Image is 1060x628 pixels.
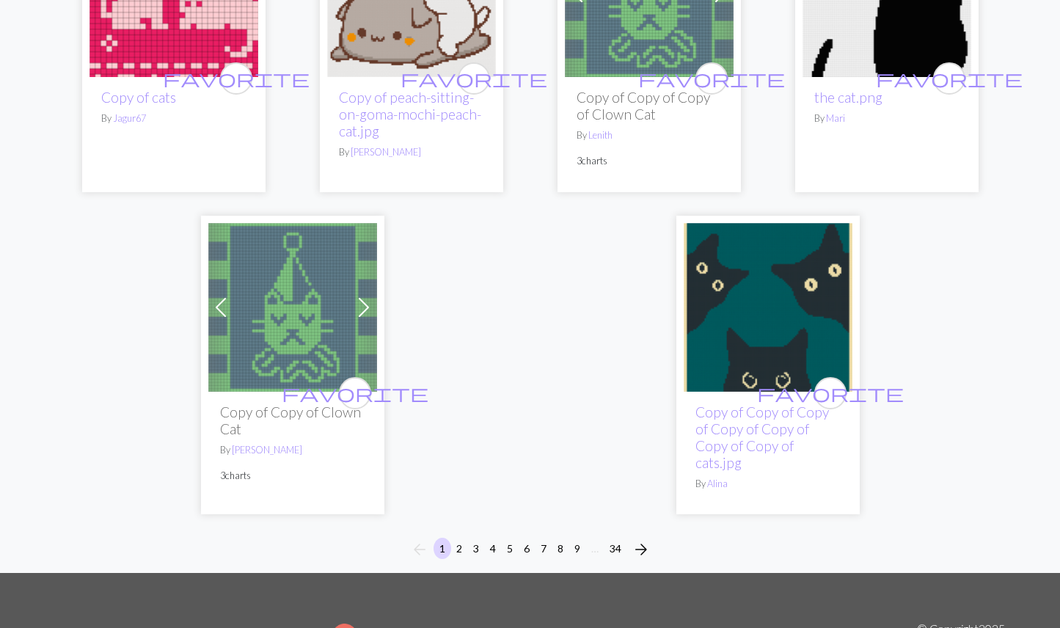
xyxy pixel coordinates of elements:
button: 7 [535,538,552,559]
p: 3 charts [577,154,722,168]
p: By [220,443,365,457]
nav: Page navigation [405,538,656,561]
a: [PERSON_NAME] [232,444,302,456]
h2: Copy of Copy of Copy of Clown Cat [577,89,722,123]
span: favorite [282,381,428,404]
button: 2 [450,538,468,559]
p: By [101,112,246,125]
a: the cat.png [814,89,882,106]
i: favourite [282,379,428,408]
button: favourite [933,62,965,95]
button: Next [626,538,656,561]
a: Copy of peach-sitting-on-goma-mochi-peach-cat.jpg [339,89,481,139]
h2: Copy of Copy of Clown Cat [220,404,365,437]
a: Mari [826,112,845,124]
button: 3 [467,538,485,559]
p: By [695,477,841,491]
button: favourite [814,377,847,409]
p: By [577,128,722,142]
a: Lenith [588,129,613,141]
button: favourite [220,62,252,95]
img: cats.jpg [684,223,852,392]
i: favourite [638,64,785,93]
span: favorite [757,381,904,404]
button: favourite [695,62,728,95]
i: favourite [757,379,904,408]
button: favourite [458,62,490,95]
i: favourite [163,64,310,93]
a: Copy of Copy of Copy of Copy of Copy of Copy of Copy of cats.jpg [695,404,829,471]
i: Next [632,541,650,558]
a: Alina [707,478,728,489]
a: cats.jpg [684,299,852,313]
button: 5 [501,538,519,559]
a: [PERSON_NAME] [351,146,421,158]
button: 34 [604,538,627,559]
button: 4 [484,538,502,559]
span: favorite [163,67,310,90]
p: By [814,112,960,125]
button: favourite [339,377,371,409]
p: 3 charts [220,469,365,483]
i: favourite [401,64,547,93]
span: favorite [638,67,785,90]
i: favourite [876,64,1023,93]
button: 6 [518,538,536,559]
img: Clown Cat [208,223,377,392]
span: favorite [876,67,1023,90]
a: Jagur67 [113,112,146,124]
button: 9 [569,538,586,559]
a: Clown Cat [208,299,377,313]
a: Copy of cats [101,89,176,106]
span: arrow_forward [632,539,650,560]
button: 1 [434,538,451,559]
button: 8 [552,538,569,559]
span: favorite [401,67,547,90]
p: By [339,145,484,159]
